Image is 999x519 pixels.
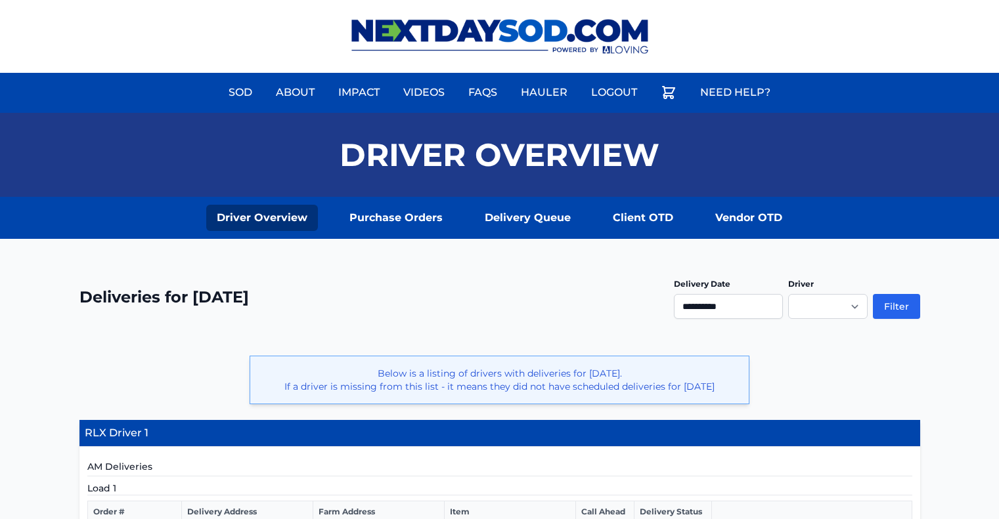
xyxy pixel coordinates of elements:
[873,294,920,319] button: Filter
[788,279,814,289] label: Driver
[513,77,575,108] a: Hauler
[602,205,684,231] a: Client OTD
[474,205,581,231] a: Delivery Queue
[206,205,318,231] a: Driver Overview
[221,77,260,108] a: Sod
[583,77,645,108] a: Logout
[330,77,388,108] a: Impact
[268,77,322,108] a: About
[692,77,778,108] a: Need Help?
[79,287,249,308] h2: Deliveries for [DATE]
[674,279,730,289] label: Delivery Date
[87,482,912,495] h5: Load 1
[395,77,453,108] a: Videos
[79,420,920,447] h4: RLX Driver 1
[460,77,505,108] a: FAQs
[261,367,738,393] p: Below is a listing of drivers with deliveries for [DATE]. If a driver is missing from this list -...
[340,139,659,171] h1: Driver Overview
[705,205,793,231] a: Vendor OTD
[339,205,453,231] a: Purchase Orders
[87,460,912,476] h5: AM Deliveries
